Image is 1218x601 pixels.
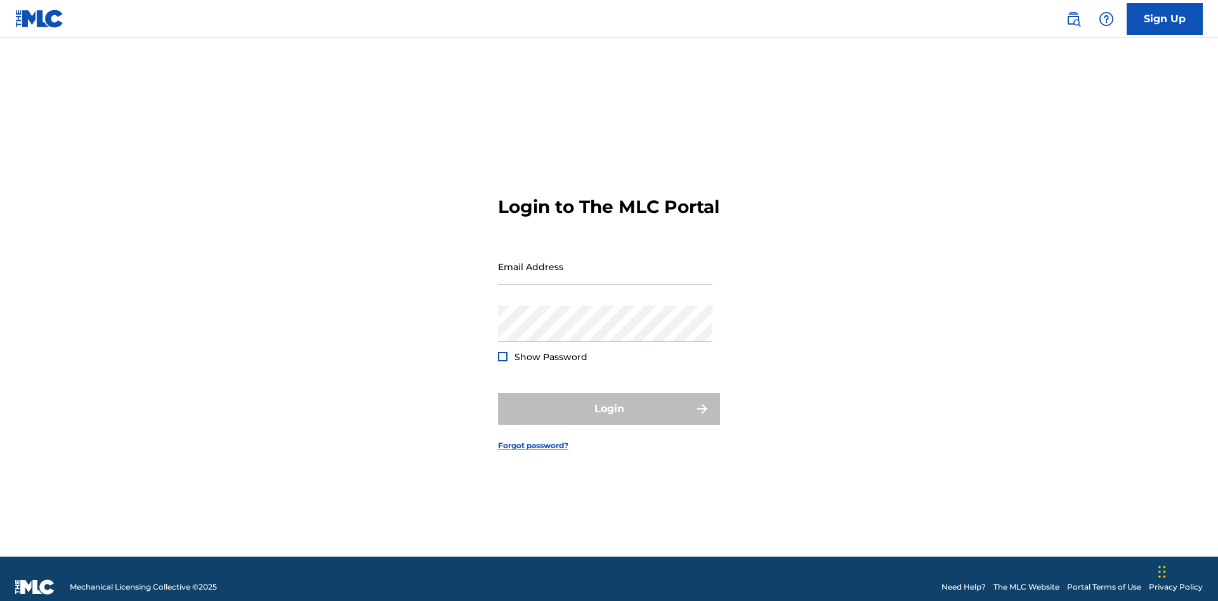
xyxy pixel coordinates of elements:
[514,351,587,363] span: Show Password
[1067,581,1141,593] a: Portal Terms of Use
[1127,3,1203,35] a: Sign Up
[993,581,1059,593] a: The MLC Website
[1149,581,1203,593] a: Privacy Policy
[1066,11,1081,27] img: search
[1099,11,1114,27] img: help
[15,10,64,28] img: MLC Logo
[498,196,719,218] h3: Login to The MLC Portal
[70,581,217,593] span: Mechanical Licensing Collective © 2025
[941,581,986,593] a: Need Help?
[15,579,55,595] img: logo
[1158,553,1166,591] div: Drag
[498,440,568,451] a: Forgot password?
[1155,540,1218,601] iframe: Chat Widget
[1061,6,1086,32] a: Public Search
[1094,6,1119,32] div: Help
